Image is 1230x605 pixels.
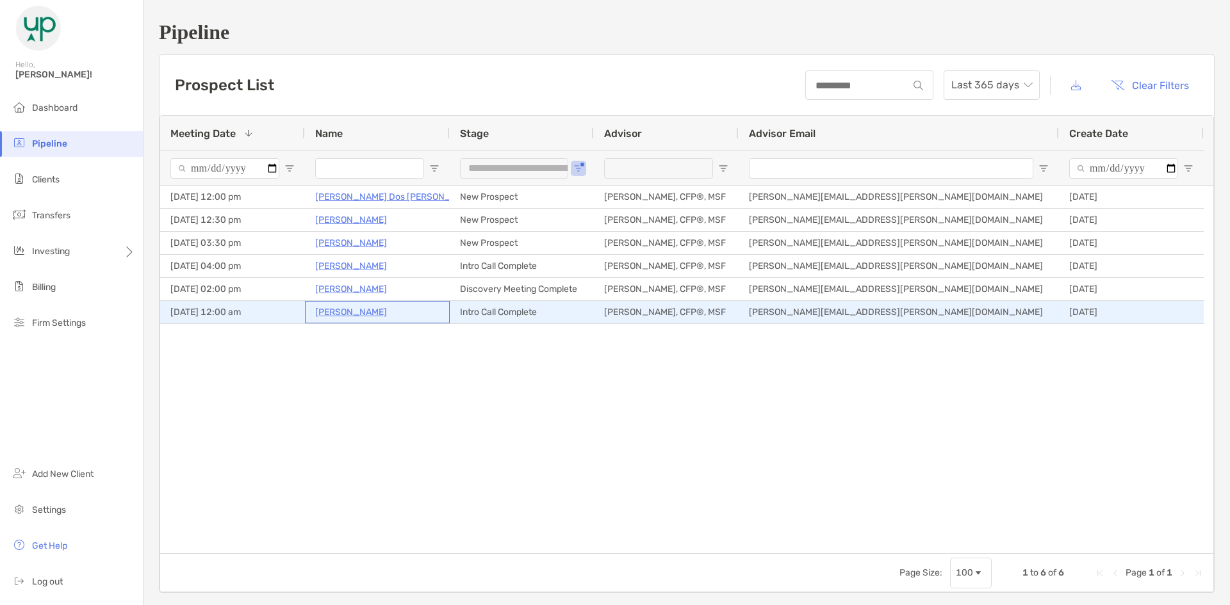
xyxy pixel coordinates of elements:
[739,278,1059,300] div: [PERSON_NAME][EMAIL_ADDRESS][PERSON_NAME][DOMAIN_NAME]
[12,501,27,517] img: settings icon
[1040,567,1046,578] span: 6
[594,255,739,277] div: [PERSON_NAME], CFP®, MSF
[450,186,594,208] div: New Prospect
[739,232,1059,254] div: [PERSON_NAME][EMAIL_ADDRESS][PERSON_NAME][DOMAIN_NAME]
[15,5,61,51] img: Zoe Logo
[1059,301,1204,323] div: [DATE]
[450,232,594,254] div: New Prospect
[315,127,343,140] span: Name
[315,258,387,274] a: [PERSON_NAME]
[594,232,739,254] div: [PERSON_NAME], CFP®, MSF
[12,99,27,115] img: dashboard icon
[450,301,594,323] div: Intro Call Complete
[1059,255,1204,277] div: [DATE]
[159,20,1215,44] h1: Pipeline
[739,186,1059,208] div: [PERSON_NAME][EMAIL_ADDRESS][PERSON_NAME][DOMAIN_NAME]
[315,235,387,251] a: [PERSON_NAME]
[12,207,27,222] img: transfers icon
[1048,567,1056,578] span: of
[1069,158,1178,179] input: Create Date Filter Input
[1059,232,1204,254] div: [DATE]
[594,278,739,300] div: [PERSON_NAME], CFP®, MSF
[32,469,94,480] span: Add New Client
[1022,567,1028,578] span: 1
[573,163,584,173] button: Open Filter Menu
[899,567,942,578] div: Page Size:
[1156,567,1165,578] span: of
[1059,278,1204,300] div: [DATE]
[15,69,135,80] span: [PERSON_NAME]!
[749,158,1033,179] input: Advisor Email Filter Input
[32,576,63,587] span: Log out
[12,243,27,258] img: investing icon
[1058,567,1064,578] span: 6
[718,163,728,173] button: Open Filter Menu
[739,301,1059,323] div: [PERSON_NAME][EMAIL_ADDRESS][PERSON_NAME][DOMAIN_NAME]
[1059,186,1204,208] div: [DATE]
[951,71,1032,99] span: Last 365 days
[160,301,305,323] div: [DATE] 12:00 am
[1177,568,1188,578] div: Next Page
[12,465,27,481] img: add_new_client icon
[32,540,67,551] span: Get Help
[749,127,816,140] span: Advisor Email
[1183,163,1193,173] button: Open Filter Menu
[450,209,594,231] div: New Prospect
[739,209,1059,231] div: [PERSON_NAME][EMAIL_ADDRESS][PERSON_NAME][DOMAIN_NAME]
[32,504,66,515] span: Settings
[450,278,594,300] div: Discovery Meeting Complete
[32,318,86,328] span: Firm Settings
[32,210,70,221] span: Transfers
[284,163,295,173] button: Open Filter Menu
[12,537,27,553] img: get-help icon
[1030,567,1038,578] span: to
[450,255,594,277] div: Intro Call Complete
[460,127,489,140] span: Stage
[12,573,27,588] img: logout icon
[914,81,923,90] img: input icon
[739,255,1059,277] div: [PERSON_NAME][EMAIL_ADDRESS][PERSON_NAME][DOMAIN_NAME]
[1110,568,1120,578] div: Previous Page
[950,558,992,588] div: Page Size
[32,138,67,149] span: Pipeline
[160,186,305,208] div: [DATE] 12:00 pm
[1167,567,1172,578] span: 1
[429,163,439,173] button: Open Filter Menu
[315,304,387,320] a: [PERSON_NAME]
[12,135,27,150] img: pipeline icon
[594,209,739,231] div: [PERSON_NAME], CFP®, MSF
[160,278,305,300] div: [DATE] 02:00 pm
[1101,71,1199,99] button: Clear Filters
[160,255,305,277] div: [DATE] 04:00 pm
[1095,568,1105,578] div: First Page
[604,127,642,140] span: Advisor
[32,246,70,257] span: Investing
[315,212,387,228] a: [PERSON_NAME]
[1069,127,1128,140] span: Create Date
[160,232,305,254] div: [DATE] 03:30 pm
[956,567,973,578] div: 100
[175,76,274,94] h3: Prospect List
[315,281,387,297] a: [PERSON_NAME]
[12,278,27,294] img: billing icon
[1059,209,1204,231] div: [DATE]
[1149,567,1154,578] span: 1
[32,174,60,185] span: Clients
[170,158,279,179] input: Meeting Date Filter Input
[170,127,236,140] span: Meeting Date
[160,209,305,231] div: [DATE] 12:30 pm
[32,282,56,293] span: Billing
[594,301,739,323] div: [PERSON_NAME], CFP®, MSF
[594,186,739,208] div: [PERSON_NAME], CFP®, MSF
[315,189,479,205] a: [PERSON_NAME] Dos [PERSON_NAME]
[1193,568,1203,578] div: Last Page
[12,171,27,186] img: clients icon
[315,158,424,179] input: Name Filter Input
[12,314,27,330] img: firm-settings icon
